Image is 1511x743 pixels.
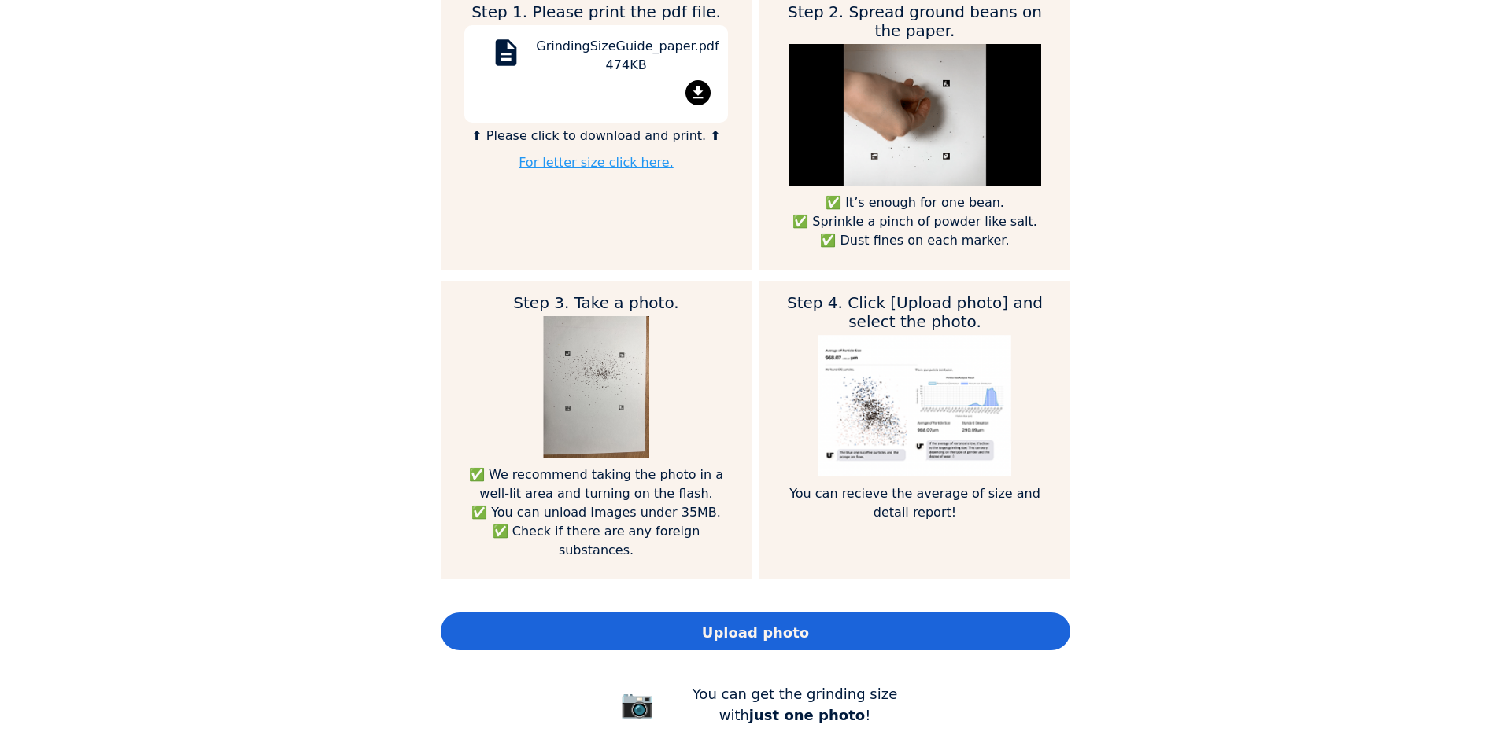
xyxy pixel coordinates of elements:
img: guide [789,44,1041,186]
mat-icon: file_download [685,80,711,105]
p: ⬆ Please click to download and print. ⬆ [464,127,728,145]
div: You can get the grinding size with ! [677,683,913,726]
h2: Step 2. Spread ground beans on the paper. [783,2,1047,40]
h2: Step 1. Please print the pdf file. [464,2,728,21]
p: ✅ It’s enough for one bean. ✅ Sprinkle a pinch of powder like salt. ✅ Dust fines on each marker. [783,193,1047,250]
p: You can recieve the average of size and detail report! [783,484,1047,522]
img: guide [543,316,649,458]
div: GrindingSizeGuide_paper.pdf 474KB [536,37,716,80]
img: guide [818,335,1010,476]
mat-icon: description [487,37,525,75]
a: For letter size click here. [519,155,674,170]
p: ✅ We recommend taking the photo in a well-lit area and turning on the flash. ✅ You can unload Ima... [464,465,728,560]
span: Upload photo [702,622,809,643]
span: 📷 [620,688,655,719]
h2: Step 4. Click [Upload photo] and select the photo. [783,293,1047,331]
b: just one photo [749,707,865,723]
h2: Step 3. Take a photo. [464,293,728,312]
